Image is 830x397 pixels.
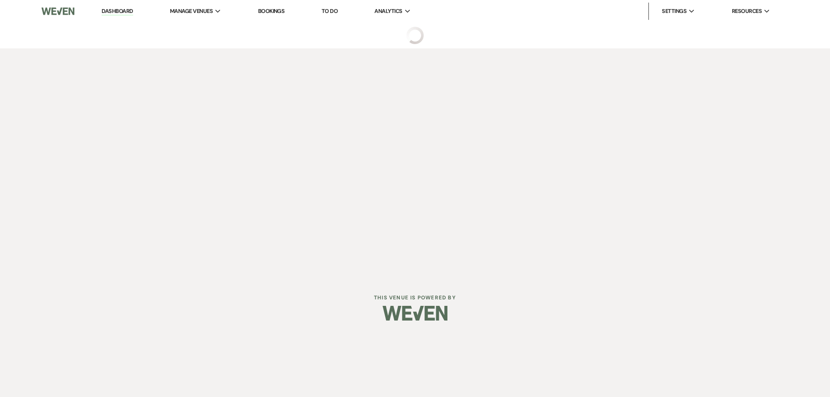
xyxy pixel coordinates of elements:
a: Dashboard [102,7,133,16]
span: Manage Venues [170,7,213,16]
span: Analytics [374,7,402,16]
img: Weven Logo [41,2,74,20]
span: Settings [662,7,686,16]
img: loading spinner [406,27,424,44]
img: Weven Logo [383,298,447,328]
a: Bookings [258,7,285,15]
a: To Do [322,7,338,15]
span: Resources [732,7,762,16]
